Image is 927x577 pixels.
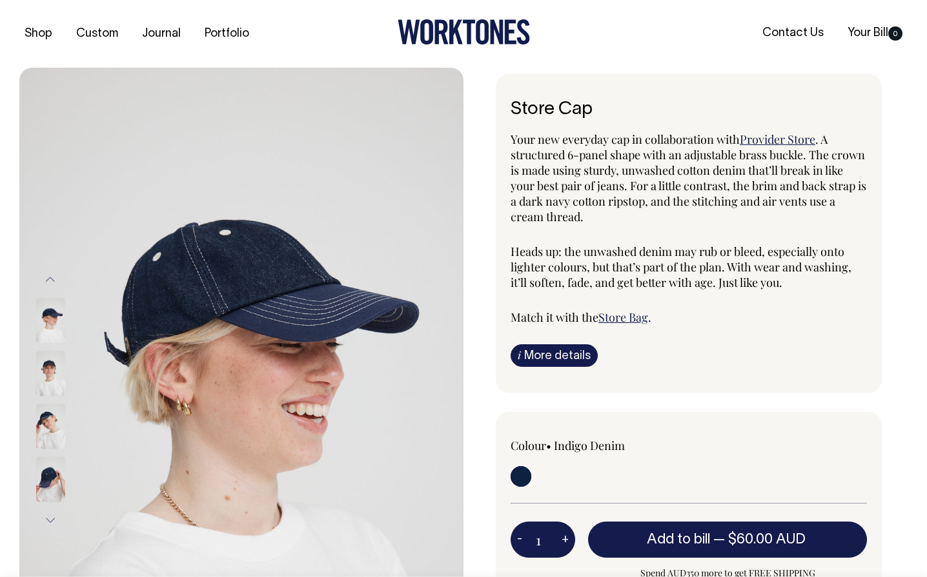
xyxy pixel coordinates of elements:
img: Store Cap [36,456,65,502]
a: Provider Store [740,132,815,147]
span: 0 [888,26,902,41]
span: i [518,348,521,362]
a: Custom [71,23,123,44]
span: Heads up: the unwashed denim may rub or bleed, especially onto lighter colours, but that’s part o... [511,244,851,290]
button: Add to bill —$60.00 AUD [588,522,867,558]
span: — [713,533,809,546]
h6: Store Cap [511,100,867,120]
a: Journal [137,23,186,44]
span: $60.00 AUD [728,533,806,546]
button: Next [41,505,60,534]
a: Portfolio [199,23,254,44]
label: Indigo Denim [554,438,625,453]
a: Shop [19,23,57,44]
span: Add to bill [647,533,710,546]
span: • [546,438,551,453]
img: Store Cap [36,404,65,449]
span: Match it with the . [511,309,651,325]
button: + [555,527,575,553]
img: Store Cap [36,298,65,343]
a: Your Bill0 [842,23,908,44]
a: Contact Us [757,23,829,44]
img: Store Cap [36,351,65,396]
span: Your new everyday cap in collaboration with [511,132,740,147]
a: Store Bag [598,309,648,325]
button: Previous [41,266,60,295]
div: Colour [511,438,653,453]
a: iMore details [511,344,598,367]
button: - [511,527,529,553]
span: . A structured 6-panel shape with an adjustable brass buckle. The crown is made using sturdy, unw... [511,132,866,224]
